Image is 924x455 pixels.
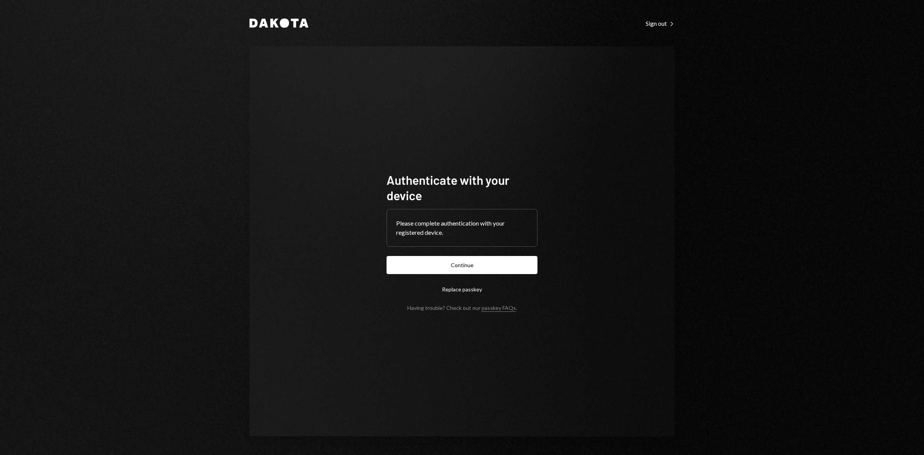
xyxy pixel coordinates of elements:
h1: Authenticate with your device [387,172,537,203]
a: Sign out [646,19,675,27]
div: Having trouble? Check out our . [407,304,517,311]
div: Please complete authentication with your registered device. [396,219,528,237]
button: Continue [387,256,537,274]
div: Sign out [646,20,675,27]
button: Replace passkey [387,280,537,298]
a: passkey FAQs [482,304,516,312]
